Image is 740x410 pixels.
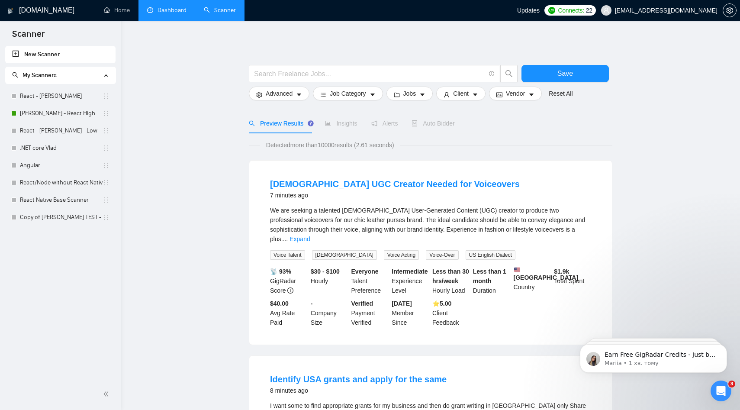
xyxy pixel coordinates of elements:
[5,157,116,174] li: Angular
[514,267,579,281] b: [GEOGRAPHIC_DATA]
[270,250,305,260] span: Voice Talent
[549,89,573,98] a: Reset All
[20,87,103,105] a: React - [PERSON_NAME]
[20,209,103,226] a: Copy of [PERSON_NAME] TEST - FS - React High
[312,250,377,260] span: [DEMOGRAPHIC_DATA]
[489,87,542,100] button: idcardVendorcaret-down
[351,300,373,307] b: Verified
[501,70,517,77] span: search
[431,267,471,295] div: Hourly Load
[489,71,495,77] span: info-circle
[453,89,469,98] span: Client
[5,87,116,105] li: React - Ihor - FS
[412,120,418,126] span: robot
[103,127,109,134] span: holder
[325,120,357,127] span: Insights
[103,93,109,100] span: holder
[20,105,103,122] a: [PERSON_NAME] - React High
[287,287,293,294] span: info-circle
[270,385,447,396] div: 8 minutes ago
[567,326,740,387] iframe: Intercom notifications повідомлення
[103,145,109,152] span: holder
[23,71,57,79] span: My Scanners
[270,207,585,242] span: We are seeking a talented [DEMOGRAPHIC_DATA] User-Generated Content (UGC) creator to produce two ...
[20,157,103,174] a: Angular
[103,214,109,221] span: holder
[103,390,112,398] span: double-left
[311,268,340,275] b: $30 - $100
[392,300,412,307] b: [DATE]
[431,299,471,327] div: Client Feedback
[728,381,735,387] span: 3
[723,3,737,17] button: setting
[514,267,520,273] img: 🇺🇸
[350,299,390,327] div: Payment Verified
[12,71,57,79] span: My Scanners
[586,6,592,15] span: 22
[5,139,116,157] li: .NET core Vlad
[270,268,291,275] b: 📡 93%
[386,87,433,100] button: folderJobscaret-down
[466,250,515,260] span: US English Dialect
[548,7,555,14] img: upwork-logo.png
[496,91,502,98] span: idcard
[20,122,103,139] a: React - [PERSON_NAME] - Low
[307,119,315,127] div: Tooltip anchor
[5,191,116,209] li: React Native Base Scanner
[249,120,255,126] span: search
[320,91,326,98] span: bars
[473,268,506,284] b: Less than 1 month
[528,91,534,98] span: caret-down
[370,91,376,98] span: caret-down
[350,267,390,295] div: Talent Preference
[603,7,609,13] span: user
[390,267,431,295] div: Experience Level
[104,6,130,14] a: homeHome
[256,91,262,98] span: setting
[5,28,51,46] span: Scanner
[270,300,289,307] b: $40.00
[270,374,447,384] a: Identify USA grants and apply for the same
[12,46,109,63] a: New Scanner
[436,87,486,100] button: userClientcaret-down
[723,7,737,14] a: setting
[521,65,609,82] button: Save
[103,162,109,169] span: holder
[204,6,236,14] a: searchScanner
[7,4,13,18] img: logo
[5,105,116,122] li: Ihor - FS - React High
[330,89,366,98] span: Job Category
[309,267,350,295] div: Hourly
[20,174,103,191] a: React/Node without React Native Base Scanner
[254,68,485,79] input: Search Freelance Jobs...
[20,191,103,209] a: React Native Base Scanner
[392,268,428,275] b: Intermediate
[432,300,451,307] b: ⭐️ 5.00
[394,91,400,98] span: folder
[249,87,309,100] button: settingAdvancedcaret-down
[506,89,525,98] span: Vendor
[419,91,425,98] span: caret-down
[249,120,311,127] span: Preview Results
[268,299,309,327] div: Avg Rate Paid
[512,267,553,295] div: Country
[103,179,109,186] span: holder
[384,250,419,260] span: Voice Acting
[283,236,288,242] span: ...
[12,72,18,78] span: search
[311,300,313,307] b: -
[472,91,478,98] span: caret-down
[260,140,400,150] span: Detected more than 10000 results (2.61 seconds)
[309,299,350,327] div: Company Size
[557,68,573,79] span: Save
[403,89,416,98] span: Jobs
[444,91,450,98] span: user
[266,89,293,98] span: Advanced
[432,268,469,284] b: Less than 30 hrs/week
[554,268,569,275] b: $ 1.9k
